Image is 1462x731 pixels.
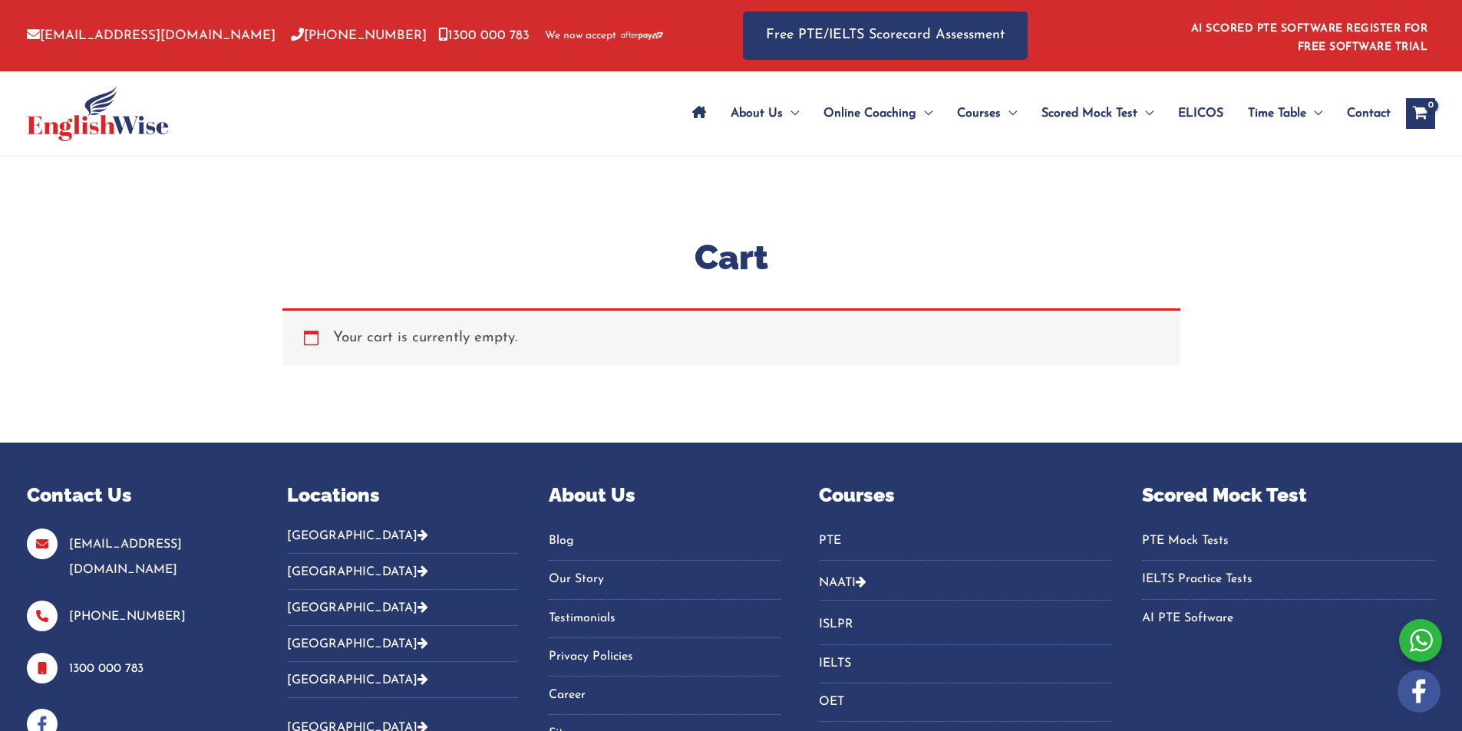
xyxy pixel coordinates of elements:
a: NAATI [819,577,856,589]
a: OET [819,690,1112,715]
nav: Menu [819,528,1112,561]
p: About Us [549,481,780,510]
span: Time Table [1248,87,1306,140]
button: [GEOGRAPHIC_DATA] [287,528,518,554]
p: Scored Mock Test [1142,481,1435,510]
span: Menu Toggle [783,87,799,140]
a: CoursesMenu Toggle [945,87,1029,140]
p: Courses [819,481,1112,510]
span: Scored Mock Test [1041,87,1137,140]
a: Our Story [549,567,780,592]
a: Free PTE/IELTS Scorecard Assessment [743,12,1028,60]
span: Menu Toggle [916,87,932,140]
a: ELICOS [1166,87,1236,140]
a: AI PTE Software [1142,606,1435,631]
a: [GEOGRAPHIC_DATA] [287,674,428,687]
a: Contact [1335,87,1391,140]
button: NAATI [819,565,1112,601]
a: 1300 000 783 [438,29,530,42]
span: About Us [731,87,783,140]
a: Blog [549,528,780,554]
a: IELTS [819,651,1112,677]
span: Menu Toggle [1306,87,1322,140]
span: ELICOS [1178,87,1223,140]
a: [EMAIL_ADDRESS][DOMAIN_NAME] [27,29,276,42]
img: white-facebook.png [1398,670,1441,713]
p: Locations [287,481,518,510]
span: We now accept [545,28,616,44]
a: ISLPR [819,612,1112,637]
span: Menu Toggle [1137,87,1153,140]
a: [PHONE_NUMBER] [291,29,427,42]
nav: Menu [1142,528,1435,631]
img: Afterpay-Logo [621,31,663,40]
span: Online Coaching [823,87,916,140]
a: PTE Mock Tests [1142,528,1435,554]
img: cropped-ew-logo [27,86,169,141]
a: About UsMenu Toggle [718,87,811,140]
button: [GEOGRAPHIC_DATA] [287,662,518,698]
a: View Shopping Cart, empty [1406,98,1435,129]
h1: Cart [282,233,1180,282]
button: [GEOGRAPHIC_DATA] [287,590,518,626]
a: AI SCORED PTE SOFTWARE REGISTER FOR FREE SOFTWARE TRIAL [1191,23,1428,53]
aside: Header Widget 1 [1182,11,1435,61]
a: Time TableMenu Toggle [1236,87,1335,140]
a: [PHONE_NUMBER] [69,611,186,623]
button: [GEOGRAPHIC_DATA] [287,554,518,590]
a: Privacy Policies [549,644,780,670]
a: Career [549,683,780,708]
a: Testimonials [549,606,780,631]
a: PTE [819,528,1112,554]
a: Online CoachingMenu Toggle [811,87,945,140]
div: Your cart is currently empty. [282,308,1180,365]
span: Menu Toggle [1001,87,1017,140]
a: 1300 000 783 [69,663,144,675]
span: Contact [1347,87,1391,140]
p: Contact Us [27,481,249,510]
a: [EMAIL_ADDRESS][DOMAIN_NAME] [69,538,182,576]
nav: Site Navigation: Main Menu [680,87,1391,140]
span: Courses [957,87,1001,140]
button: [GEOGRAPHIC_DATA] [287,626,518,662]
a: Scored Mock TestMenu Toggle [1029,87,1166,140]
a: IELTS Practice Tests [1142,567,1435,592]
